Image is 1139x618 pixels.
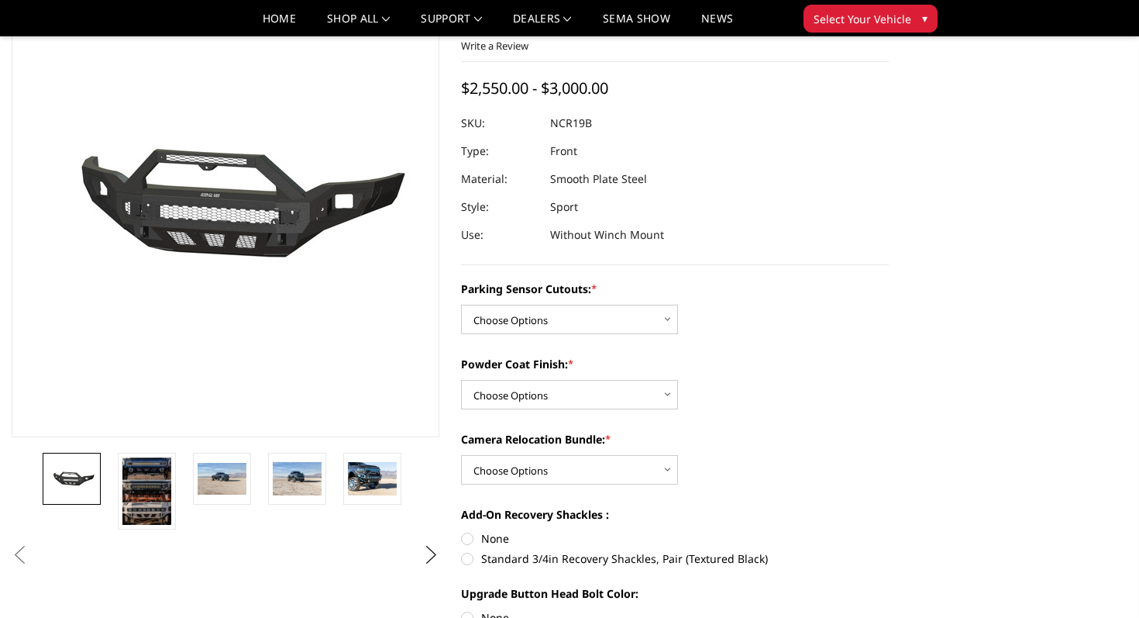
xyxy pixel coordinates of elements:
[348,462,397,495] img: 2019-2025 Ram 2500-3500 - Freedom Series - Sport Front Bumper (non-winch)
[327,13,390,36] a: shop all
[550,137,577,165] dd: Front
[273,462,322,495] img: 2019-2025 Ram 2500-3500 - Freedom Series - Sport Front Bumper (non-winch)
[803,5,938,33] button: Select Your Vehicle
[420,544,443,567] button: Next
[701,13,733,36] a: News
[513,13,572,36] a: Dealers
[461,585,889,602] label: Upgrade Button Head Bolt Color:
[461,109,539,137] dt: SKU:
[198,463,246,495] img: 2019-2025 Ram 2500-3500 - Freedom Series - Sport Front Bumper (non-winch)
[461,165,539,193] dt: Material:
[814,11,911,27] span: Select Your Vehicle
[461,281,889,297] label: Parking Sensor Cutouts:
[461,356,889,372] label: Powder Coat Finish:
[421,13,482,36] a: Support
[263,13,296,36] a: Home
[461,137,539,165] dt: Type:
[550,193,578,221] dd: Sport
[461,551,889,567] label: Standard 3/4in Recovery Shackles, Pair (Textured Black)
[550,109,592,137] dd: NCR19B
[461,431,889,447] label: Camera Relocation Bundle:
[461,193,539,221] dt: Style:
[550,165,647,193] dd: Smooth Plate Steel
[461,39,528,53] a: Write a Review
[461,506,889,523] label: Add-On Recovery Shackles :
[603,13,670,36] a: SEMA Show
[47,468,96,490] img: 2019-2025 Ram 2500-3500 - Freedom Series - Sport Front Bumper (non-winch)
[461,78,608,98] span: $2,550.00 - $3,000.00
[922,10,927,26] span: ▾
[550,221,664,249] dd: Without Winch Mount
[461,530,889,547] label: None
[461,221,539,249] dt: Use:
[122,457,171,525] img: Multiple lighting options
[8,544,31,567] button: Previous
